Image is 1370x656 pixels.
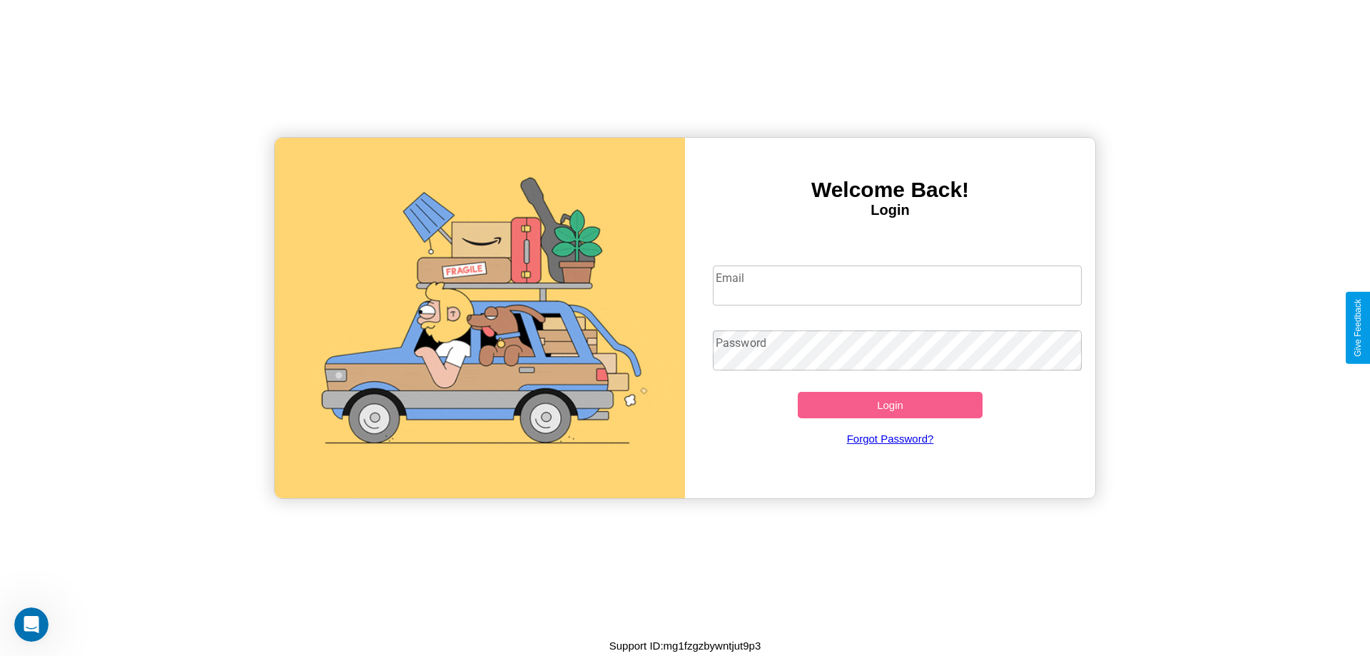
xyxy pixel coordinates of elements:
[1353,299,1363,357] div: Give Feedback
[798,392,983,418] button: Login
[275,138,685,498] img: gif
[685,178,1095,202] h3: Welcome Back!
[706,418,1075,459] a: Forgot Password?
[14,607,49,642] iframe: Intercom live chat
[609,636,761,655] p: Support ID: mg1fzgzbywntjut9p3
[685,202,1095,218] h4: Login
